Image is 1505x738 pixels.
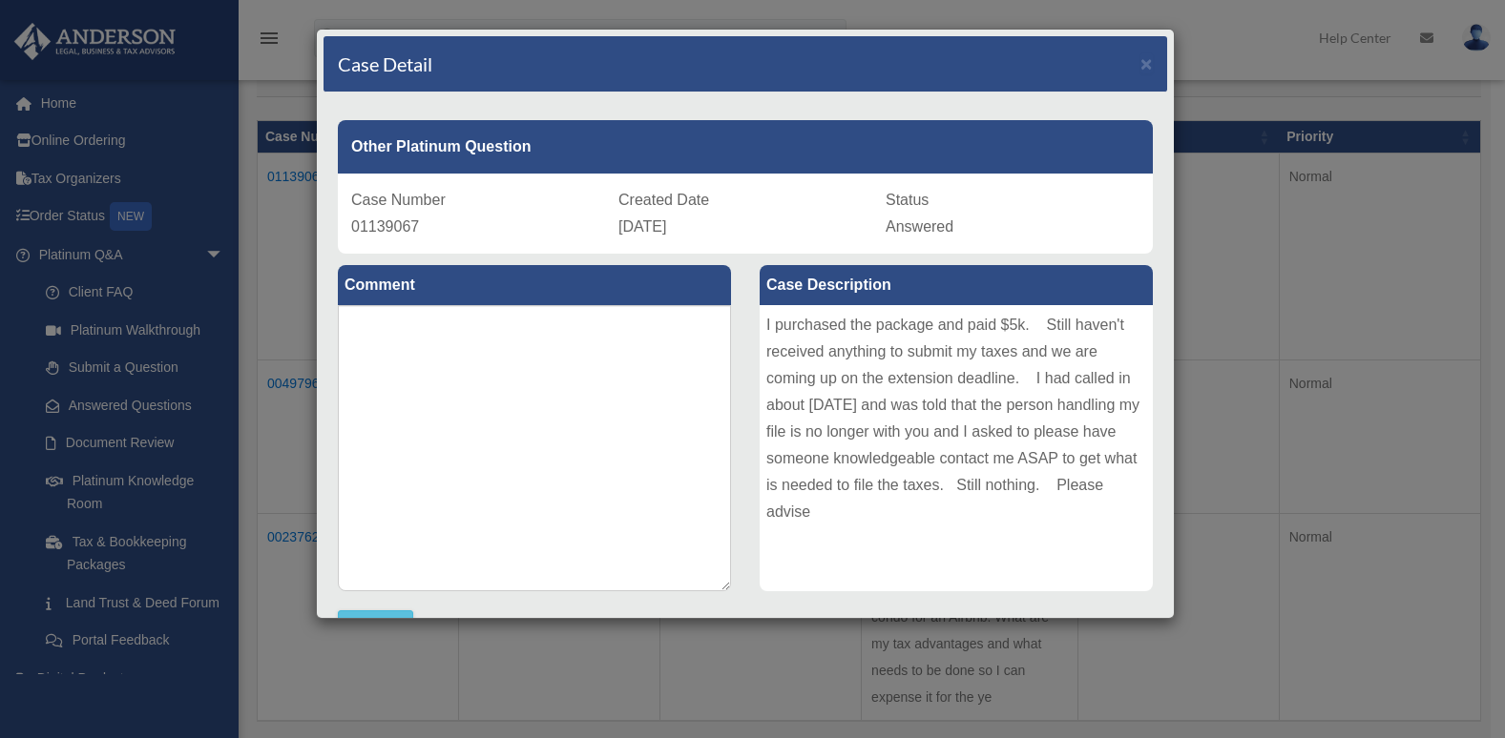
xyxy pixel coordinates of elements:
span: [DATE] [618,218,666,235]
span: Case Number [351,192,446,208]
span: Status [886,192,929,208]
span: × [1140,52,1153,74]
button: Comment [338,610,413,639]
span: Created Date [618,192,709,208]
button: Close [1140,53,1153,73]
label: Comment [338,265,731,305]
div: Other Platinum Question [338,120,1153,174]
div: I purchased the package and paid $5k. Still haven't received anything to submit my taxes and we a... [760,305,1153,591]
h4: Case Detail [338,51,432,77]
label: Case Description [760,265,1153,305]
span: 01139067 [351,218,419,235]
span: Answered [886,218,953,235]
